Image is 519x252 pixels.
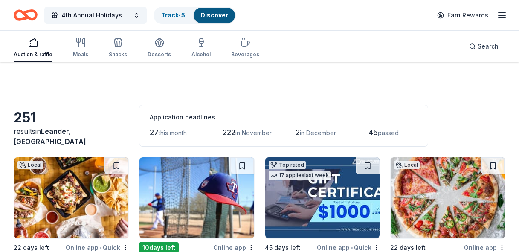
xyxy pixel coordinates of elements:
[265,157,380,238] img: Image for The Accounting Doctor
[231,51,259,58] div: Beverages
[14,127,86,146] span: Leander, [GEOGRAPHIC_DATA]
[235,129,272,136] span: in November
[150,112,418,122] div: Application deadlines
[14,51,52,58] div: Auction & raffle
[109,34,127,62] button: Snacks
[14,126,129,147] div: results
[73,34,88,62] button: Meals
[300,129,336,136] span: in December
[351,244,353,251] span: •
[14,157,128,238] img: Image for Cabo Bob's
[148,34,171,62] button: Desserts
[378,129,399,136] span: passed
[200,12,228,19] a: Discover
[191,51,211,58] div: Alcohol
[61,10,130,20] span: 4th Annual Holidays with the Horses
[391,157,505,238] img: Image for Mangieri’s Pizza Cafe
[462,38,505,55] button: Search
[432,8,493,23] a: Earn Rewards
[394,161,420,169] div: Local
[223,128,235,137] span: 222
[139,157,254,238] img: Image for Texas Rangers (In-Kind Donation)
[14,34,52,62] button: Auction & raffle
[14,109,129,126] div: 251
[14,5,38,25] a: Home
[269,161,306,169] div: Top rated
[148,51,171,58] div: Desserts
[296,128,300,137] span: 2
[100,244,101,251] span: •
[44,7,147,24] button: 4th Annual Holidays with the Horses
[478,41,499,52] span: Search
[17,161,43,169] div: Local
[159,129,187,136] span: this month
[109,51,127,58] div: Snacks
[14,127,86,146] span: in
[269,171,331,180] div: 17 applies last week
[191,34,211,62] button: Alcohol
[154,7,236,24] button: Track· 5Discover
[368,128,378,137] span: 45
[161,12,185,19] a: Track· 5
[73,51,88,58] div: Meals
[150,128,159,137] span: 27
[231,34,259,62] button: Beverages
